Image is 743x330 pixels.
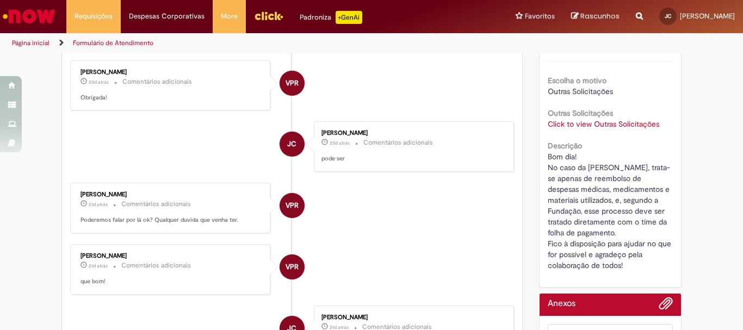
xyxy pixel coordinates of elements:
span: [PERSON_NAME] [680,11,735,21]
a: Rascunhos [571,11,620,22]
time: 09/09/2025 16:24:28 [89,263,108,269]
span: 21d atrás [89,263,108,269]
span: 20d atrás [89,79,109,85]
small: Comentários adicionais [122,77,192,86]
h2: Anexos [548,299,575,309]
span: JC [287,131,296,157]
span: Outras Solicitações [548,86,613,96]
time: 09/09/2025 16:25:05 [89,201,108,208]
a: Página inicial [12,39,49,47]
ul: Trilhas de página [8,33,487,53]
img: click_logo_yellow_360x200.png [254,8,283,24]
span: VPR [286,192,299,219]
div: [PERSON_NAME] [321,130,503,136]
div: [PERSON_NAME] [321,314,503,321]
div: [PERSON_NAME] [81,191,262,198]
span: Despesas Corporativas [129,11,205,22]
div: [PERSON_NAME] [81,253,262,259]
img: ServiceNow [1,5,57,27]
div: Vanessa Paiva Ribeiro [280,193,305,218]
small: Comentários adicionais [121,261,191,270]
b: Descrição [548,141,582,151]
div: Vanessa Paiva Ribeiro [280,254,305,279]
span: JC [665,13,671,20]
a: Formulário de Atendimento [73,39,153,47]
small: Comentários adicionais [121,200,191,209]
p: Obrigada! [81,94,262,102]
span: Favoritos [525,11,555,22]
div: Jaqueline Xavier Do Carmo [280,132,305,157]
p: pode ser [321,154,503,163]
small: Comentários adicionais [363,138,433,147]
span: VPR [286,254,299,280]
b: Outras Solicitações [548,108,613,118]
p: Poderemos falar por lá ok? Qualquer duvida que venha ter. [81,216,262,225]
span: More [221,11,238,22]
p: que bom! [81,277,262,286]
span: Rascunhos [580,11,620,21]
div: Vanessa Paiva Ribeiro [280,71,305,96]
div: Padroniza [300,11,362,24]
span: Requisições [75,11,113,22]
b: Escolha o motivo [548,76,606,85]
time: 10/09/2025 09:53:21 [330,140,350,146]
p: +GenAi [336,11,362,24]
span: VPR [286,70,299,96]
span: Bom dia! No caso da [PERSON_NAME], trata-se apenas de reembolso de despesas médicas, medicamentos... [548,152,673,270]
button: Adicionar anexos [659,296,673,316]
div: [PERSON_NAME] [81,69,262,76]
a: Click to view Outras Solicitações [548,119,659,129]
time: 10/09/2025 13:29:29 [89,79,109,85]
span: 21d atrás [89,201,108,208]
span: 20d atrás [330,140,350,146]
